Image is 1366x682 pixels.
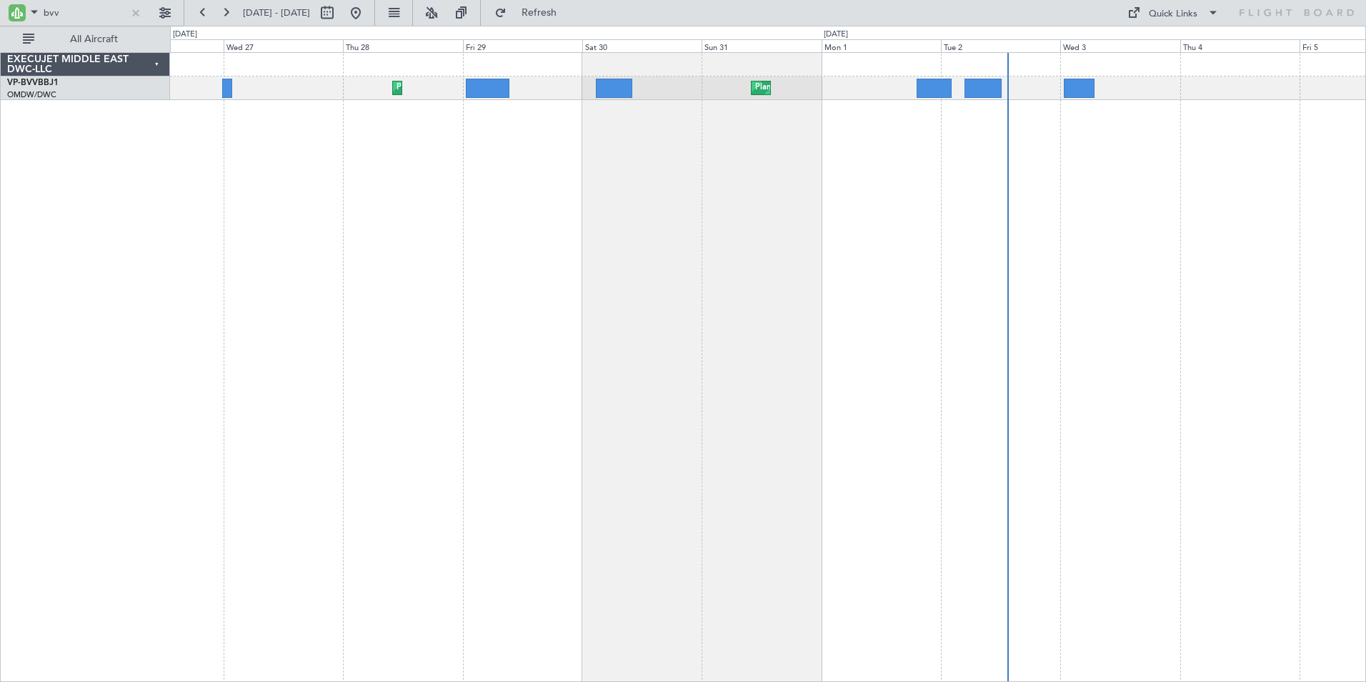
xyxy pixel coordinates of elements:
div: Wed 27 [224,39,343,52]
a: VP-BVVBBJ1 [7,79,59,87]
span: [DATE] - [DATE] [243,6,310,19]
button: Quick Links [1120,1,1226,24]
div: [DATE] [173,29,197,41]
button: All Aircraft [16,28,155,51]
div: Mon 1 [822,39,941,52]
div: Sat 30 [582,39,702,52]
span: Refresh [509,8,569,18]
div: Fri 29 [463,39,582,52]
a: OMDW/DWC [7,89,56,100]
div: Sun 31 [702,39,821,52]
button: Refresh [488,1,574,24]
div: Thu 4 [1180,39,1300,52]
div: Planned Maint Dubai (Al Maktoum Intl) [755,77,896,99]
input: A/C (Reg. or Type) [44,2,126,24]
span: VP-BVV [7,79,38,87]
div: Thu 28 [343,39,462,52]
div: Wed 3 [1060,39,1180,52]
div: [DATE] [824,29,848,41]
div: Planned Maint Dubai (Al Maktoum Intl) [397,77,537,99]
div: Tue 2 [941,39,1060,52]
span: All Aircraft [37,34,151,44]
div: Quick Links [1149,7,1197,21]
